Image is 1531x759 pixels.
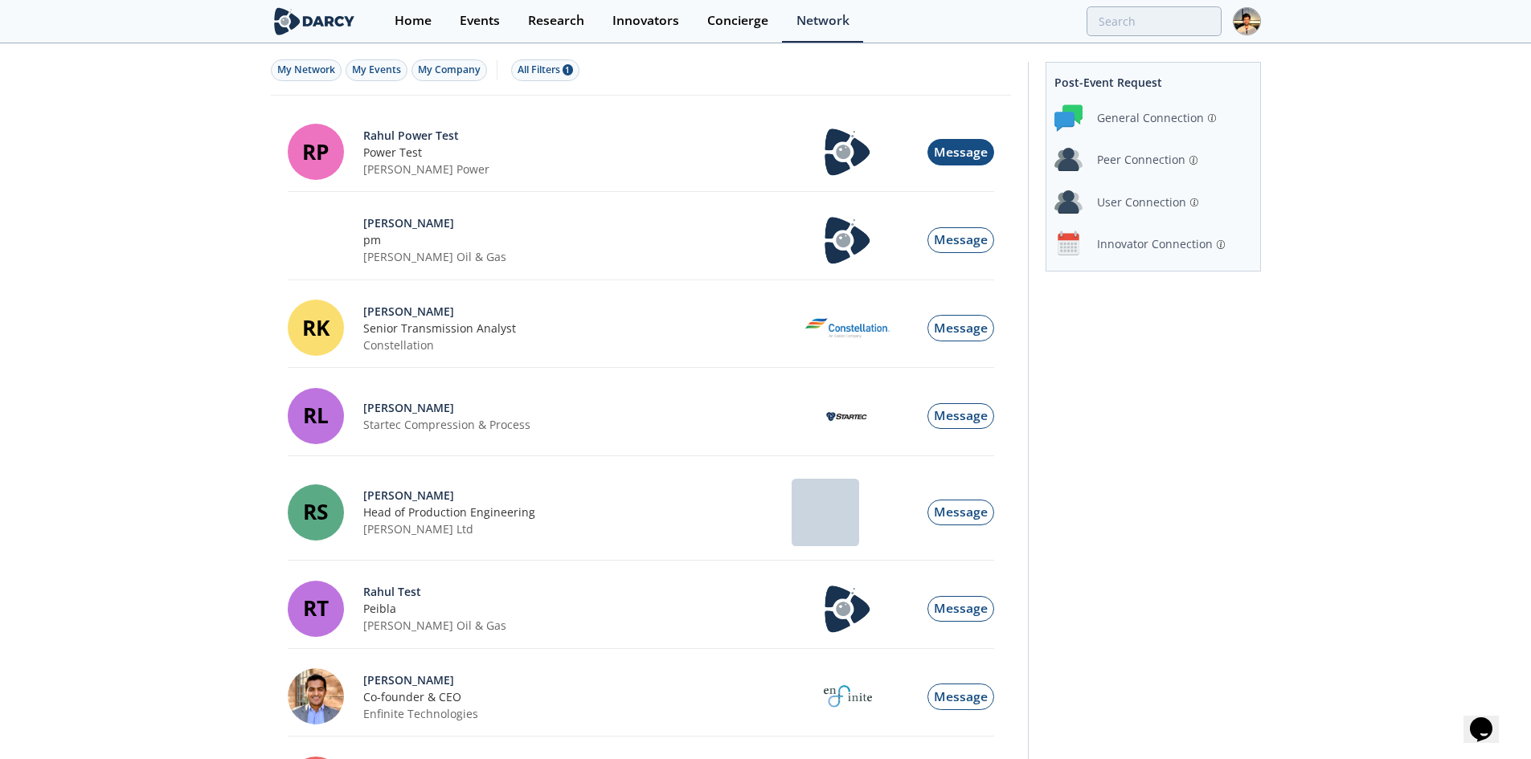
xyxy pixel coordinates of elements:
[363,600,792,617] div: Peibla
[411,59,487,81] button: My Company
[271,7,358,35] img: logo-wide.svg
[460,14,500,27] div: Events
[511,59,579,81] button: All Filters 1
[934,688,988,705] span: Message
[824,585,870,633] img: Darcy Oil & Gas
[927,596,994,622] button: Message
[805,318,890,338] img: Constellation
[288,484,344,541] div: RS
[707,14,768,27] div: Concierge
[277,63,335,76] span: My Network
[363,320,792,337] div: Senior Transmission Analyst
[528,14,584,27] div: Research
[363,161,792,178] div: [PERSON_NAME] Power
[824,392,872,440] img: Startec Compression & Process
[927,500,994,526] button: Message
[363,688,792,705] div: Co-founder & CEO
[1097,151,1185,168] div: Peer Connection
[363,303,792,320] div: View Profile
[1189,156,1198,165] img: information.svg
[363,487,792,504] div: View Profile
[363,671,792,688] div: View Profile
[288,668,344,724] img: k2SpsFZTvWRdMM182uy5
[363,214,792,231] div: View Profile
[363,583,792,600] div: View Profile
[363,231,792,248] div: pm
[363,248,792,265] div: [PERSON_NAME] Oil & Gas
[418,63,481,76] span: My Company
[934,599,988,617] span: Message
[796,14,849,27] div: Network
[934,406,988,424] span: Message
[518,63,573,77] div: All Filters
[824,216,870,264] img: Darcy Oil & Gas
[1208,114,1217,123] img: information.svg
[1217,240,1226,249] img: information.svg
[288,300,344,356] div: RK
[1233,7,1261,35] img: Profile
[934,143,988,161] span: Message
[363,337,792,353] div: Constellation
[927,684,994,710] button: Message
[1463,695,1515,743] iframe: chat widget
[927,227,994,254] button: Message
[363,144,792,161] div: Power Test
[271,59,342,81] button: My Network
[1054,68,1251,96] div: Post-Event Request
[563,64,573,75] span: 1
[363,399,792,416] div: View Profile
[927,139,994,165] button: Message
[288,581,344,637] div: RT
[824,128,870,176] img: Darcy Power
[363,520,792,537] div: [PERSON_NAME] Ltd
[792,672,904,720] a: Enfinite Technologies
[934,319,988,337] span: Message
[288,212,344,268] img: dd385fa1-bce9-413e-a03a-65b94705c400
[288,124,344,180] div: RP
[363,416,530,433] a: Startec Compression & Process
[288,388,344,444] div: RL
[1087,6,1222,36] input: Advanced Search
[934,503,988,520] span: Message
[927,315,994,341] button: Message
[1190,198,1199,207] img: information.svg
[934,231,988,248] span: Message
[612,14,679,27] div: Innovators
[363,617,792,634] div: [PERSON_NAME] Oil & Gas
[352,63,401,76] span: My Events
[1097,194,1186,210] div: User Connection
[1097,235,1213,252] div: Innovator Connection
[927,403,994,430] button: Message
[346,59,407,81] button: My Events
[363,705,478,722] a: Enfinite Technologies
[395,14,432,27] div: Home
[1097,109,1204,126] div: General Connection
[363,127,792,144] div: View Profile
[363,504,792,520] div: Head of Production Engineering
[824,672,872,720] img: Enfinite Technologies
